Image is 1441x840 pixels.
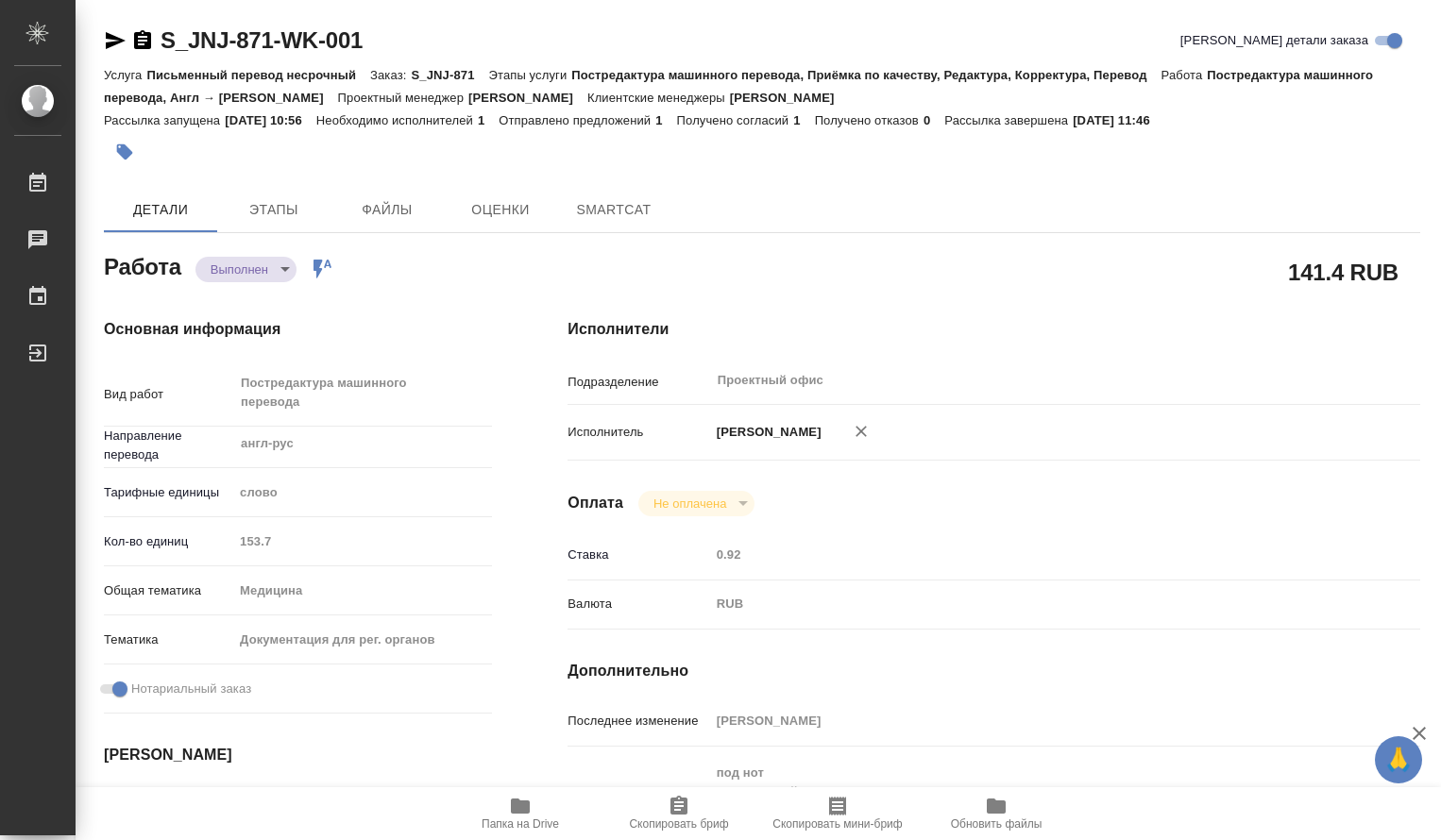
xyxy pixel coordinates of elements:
p: Отправлено предложений [499,113,655,127]
a: S_JNJ-871-WK-001 [161,27,363,53]
span: Этапы [229,198,319,222]
span: Папка на Drive [482,817,559,831]
span: Обновить файлы [951,817,1043,831]
input: Пустое поле [710,541,1349,568]
p: Тарифные единицы [104,483,233,502]
h2: 141.4 RUB [1288,256,1399,288]
p: Письменный перевод несрочный [146,68,370,82]
p: Постредактура машинного перевода, Приёмка по качеству, Редактура, Корректура, Перевод [571,68,1161,82]
div: Выполнен [638,491,754,516]
div: RUB [710,588,1349,620]
button: Удалить исполнителя [840,411,882,452]
button: Добавить тэг [104,131,145,173]
input: Пустое поле [233,528,492,555]
p: Рассылка завершена [944,113,1073,127]
p: 1 [793,113,814,127]
p: S_JNJ-871 [411,68,488,82]
input: Пустое поле [710,707,1349,734]
span: SmartCat [568,198,659,222]
p: Последнее изменение [568,712,709,731]
div: Выполнен [195,257,297,282]
p: 1 [655,113,676,127]
span: [PERSON_NAME] детали заказа [1180,31,1368,50]
span: Скопировать мини-бриф [772,817,902,831]
p: [PERSON_NAME] [710,423,822,442]
button: Скопировать мини-бриф [758,787,917,840]
p: [PERSON_NAME] [468,91,587,105]
h2: Работа [104,248,181,282]
button: 🙏 [1375,736,1422,783]
p: Этапы услуги [489,68,572,82]
button: Скопировать ссылку [131,29,154,52]
div: Документация для рег. органов [233,624,492,656]
button: Скопировать бриф [600,787,758,840]
span: Нотариальный заказ [131,680,251,698]
span: 🙏 [1382,740,1415,780]
span: Файлы [342,198,432,222]
p: Тематика [104,630,233,649]
button: Выполнен [205,261,274,277]
p: Услуга [104,68,146,82]
p: Клиентские менеджеры [587,91,730,105]
p: Проектный менеджер [338,91,468,105]
textarea: под нот предыдущий скан заверения в Reference, посматриваем при переводе туда: [URL][DOMAIN_NAME] [710,757,1349,827]
p: Заказ: [370,68,411,82]
p: Рассылка запущена [104,113,225,127]
p: 0 [924,113,944,127]
button: Скопировать ссылку для ЯМессенджера [104,29,127,52]
p: [DATE] 10:56 [225,113,316,127]
span: Детали [115,198,206,222]
p: Исполнитель [568,423,709,442]
p: Комментарий к работе [568,784,709,803]
h4: Исполнители [568,318,1420,341]
button: Не оплачена [648,496,732,512]
p: Ставка [568,546,709,564]
div: Медицина [233,575,492,607]
p: Направление перевода [104,427,233,464]
p: 1 [478,113,499,127]
p: Подразделение [568,373,709,392]
p: Валюта [568,595,709,613]
p: [DATE] 11:46 [1073,113,1164,127]
p: Общая тематика [104,581,233,600]
h4: Основная информация [104,318,492,341]
p: Вид работ [104,385,233,404]
p: Кол-во единиц [104,532,233,551]
h4: Оплата [568,492,623,514]
span: Скопировать бриф [629,817,728,831]
button: Обновить файлы [917,787,1076,840]
p: Получено согласий [677,113,794,127]
p: Получено отказов [815,113,924,127]
span: Оценки [455,198,546,222]
p: Работа [1161,68,1208,82]
p: [PERSON_NAME] [730,91,849,105]
div: слово [233,477,492,509]
p: Необходимо исполнителей [316,113,478,127]
h4: Дополнительно [568,660,1420,682]
h4: [PERSON_NAME] [104,744,492,766]
button: Папка на Drive [441,787,600,840]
